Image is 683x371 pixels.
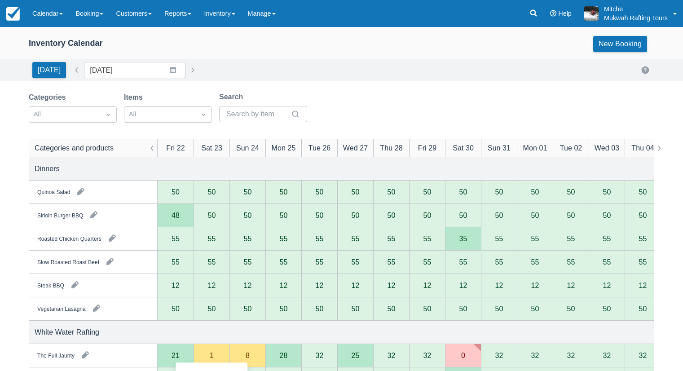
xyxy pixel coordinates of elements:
[158,297,194,321] div: 50
[244,235,252,242] div: 55
[589,204,625,227] div: 50
[388,352,396,359] div: 32
[280,305,288,312] div: 50
[445,344,481,367] div: 0
[229,181,265,204] div: 50
[352,235,360,242] div: 55
[589,181,625,204] div: 50
[639,258,647,265] div: 55
[423,305,432,312] div: 50
[210,352,214,359] div: 1
[481,181,517,204] div: 50
[459,305,467,312] div: 50
[481,274,517,297] div: 12
[219,92,247,102] label: Search
[517,181,553,204] div: 50
[495,235,503,242] div: 55
[595,142,619,153] div: Wed 03
[265,181,301,204] div: 50
[639,235,647,242] div: 55
[265,297,301,321] div: 50
[423,188,432,195] div: 50
[409,274,445,297] div: 12
[423,212,432,219] div: 50
[531,352,539,359] div: 32
[301,204,337,227] div: 50
[567,352,575,359] div: 32
[481,297,517,321] div: 50
[37,211,83,219] div: Sirloin Burger BBQ
[495,258,503,265] div: 55
[280,282,288,289] div: 12
[337,227,373,251] div: 55
[553,181,589,204] div: 50
[172,235,180,242] div: 55
[459,258,467,265] div: 55
[316,212,324,219] div: 50
[495,212,503,219] div: 50
[172,352,180,359] div: 21
[244,305,252,312] div: 50
[29,38,103,49] div: Inventory Calendar
[172,282,180,289] div: 12
[316,352,324,359] div: 32
[337,251,373,274] div: 55
[172,258,180,265] div: 55
[553,344,589,367] div: 32
[199,110,208,119] span: Dropdown icon
[158,344,194,367] div: 21
[603,212,611,219] div: 50
[495,282,503,289] div: 12
[445,181,481,204] div: 50
[553,251,589,274] div: 55
[373,344,409,367] div: 32
[445,274,481,297] div: 12
[35,163,60,174] div: Dinners
[631,142,654,153] div: Thu 04
[158,251,194,274] div: 55
[625,274,661,297] div: 12
[208,305,216,312] div: 50
[373,297,409,321] div: 50
[380,142,402,153] div: Thu 28
[481,251,517,274] div: 55
[373,204,409,227] div: 50
[495,188,503,195] div: 50
[459,212,467,219] div: 50
[495,352,503,359] div: 32
[523,142,547,153] div: Mon 01
[603,188,611,195] div: 50
[280,258,288,265] div: 55
[272,142,296,153] div: Mon 25
[603,235,611,242] div: 55
[158,181,194,204] div: 50
[166,142,185,153] div: Fri 22
[265,274,301,297] div: 12
[558,10,572,17] span: Help
[226,106,289,122] input: Search by item
[603,352,611,359] div: 32
[194,227,229,251] div: 55
[639,188,647,195] div: 50
[194,251,229,274] div: 55
[37,188,70,196] div: Quinoa Salad
[301,344,337,367] div: 32
[553,227,589,251] div: 55
[352,212,360,219] div: 50
[388,258,396,265] div: 55
[517,297,553,321] div: 50
[409,204,445,227] div: 50
[37,351,75,359] div: The Full Jaunty
[37,305,86,313] div: Vegetarian Lasagna
[301,181,337,204] div: 50
[625,297,661,321] div: 50
[495,305,503,312] div: 50
[423,235,432,242] div: 55
[459,282,467,289] div: 12
[352,305,360,312] div: 50
[35,327,99,337] div: White Water Rafting
[567,282,575,289] div: 12
[244,258,252,265] div: 55
[316,282,324,289] div: 12
[316,305,324,312] div: 50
